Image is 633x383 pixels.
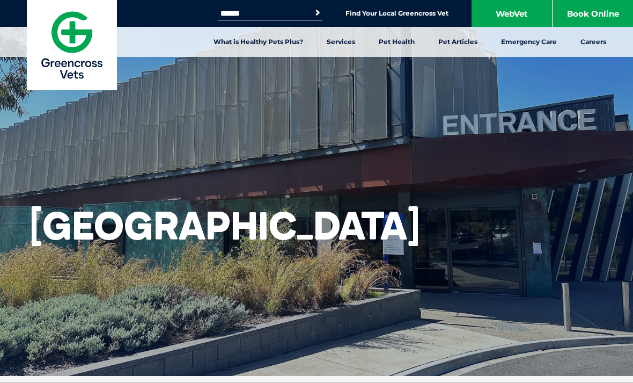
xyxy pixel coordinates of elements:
[345,9,448,18] a: Find Your Local Greencross Vet
[367,27,426,57] a: Pet Health
[489,27,569,57] a: Emergency Care
[30,203,420,249] h1: [GEOGRAPHIC_DATA]
[569,27,618,57] a: Careers
[202,27,315,57] a: What is Healthy Pets Plus?
[426,27,489,57] a: Pet Articles
[315,27,367,57] a: Services
[312,8,323,18] button: Search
